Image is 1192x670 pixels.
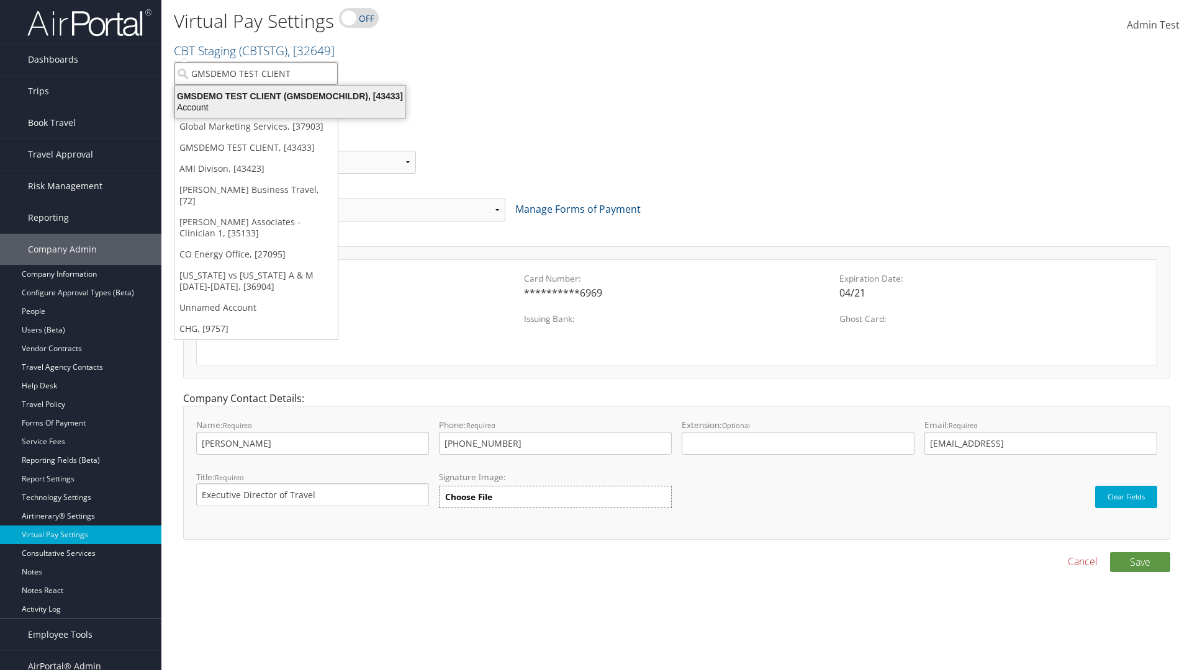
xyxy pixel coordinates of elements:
span: Risk Management [28,171,102,202]
button: Save [1110,552,1170,572]
a: CBT Staging [174,42,335,59]
label: Signature Image: [439,471,672,486]
a: Admin Test [1127,6,1180,45]
a: Manage Forms of Payment [515,202,641,216]
input: Title:Required [196,483,429,506]
a: Unnamed Account [174,297,338,318]
span: , [ 32649 ] [287,42,335,59]
button: Clear Fields [1095,486,1157,508]
span: Employee Tools [28,619,93,650]
label: Card Number: [524,272,829,285]
div: Discover [209,285,514,300]
label: Issuing Bank: [524,313,829,325]
label: Expiration Date: [839,272,1144,285]
small: Required [215,473,244,482]
a: [PERSON_NAME] Business Travel, [72] [174,179,338,212]
label: Name: [196,419,429,454]
span: Book Travel [28,107,76,138]
label: Email: [924,419,1157,454]
div: GMSDEMO TEST CLIENT (GMSDEMOCHILDR), [43433] [168,91,413,102]
small: Required [466,421,495,430]
span: Company Admin [28,234,97,265]
input: Name:Required [196,432,429,455]
a: Global Marketing Services, [37903] [174,116,338,137]
label: Phone: [439,419,672,454]
span: ( CBTSTG ) [239,42,287,59]
div: 04/21 [839,285,1144,300]
span: Dashboards [28,44,78,75]
img: airportal-logo.png [27,8,151,37]
div: Form of Payment Details: [174,231,1180,391]
label: Title: [196,471,429,506]
div: Account [168,102,413,113]
a: [PERSON_NAME] Associates - Clinician 1, [35133] [174,212,338,244]
a: CO Energy Office, [27095] [174,244,338,265]
input: Phone:Required [439,432,672,455]
a: GMSDEMO TEST CLIENT, [43433] [174,137,338,158]
span: Travel Approval [28,139,93,170]
span: Admin Test [1127,18,1180,32]
label: Security Code: [209,313,514,325]
div: Company Contact Details: [174,391,1180,552]
label: Card Vendor: [209,272,514,285]
label: Ghost Card: [839,313,1144,325]
input: Email:Required [924,432,1157,455]
h1: Virtual Pay Settings [174,8,844,34]
small: Optional [722,421,750,430]
input: Extension:Optional [682,432,914,455]
label: Extension: [682,419,914,454]
span: Trips [28,76,49,107]
div: Form of Payment: [174,184,1180,231]
input: Search Accounts [174,62,338,85]
label: Choose File [439,486,672,508]
span: Reporting [28,202,69,233]
a: AMI Divison, [43423] [174,158,338,179]
a: CHG, [9757] [174,318,338,339]
a: Cancel [1068,554,1098,569]
small: Required [223,421,252,430]
a: [US_STATE] vs [US_STATE] A & M [DATE]-[DATE], [36904] [174,265,338,297]
small: Required [949,421,978,430]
